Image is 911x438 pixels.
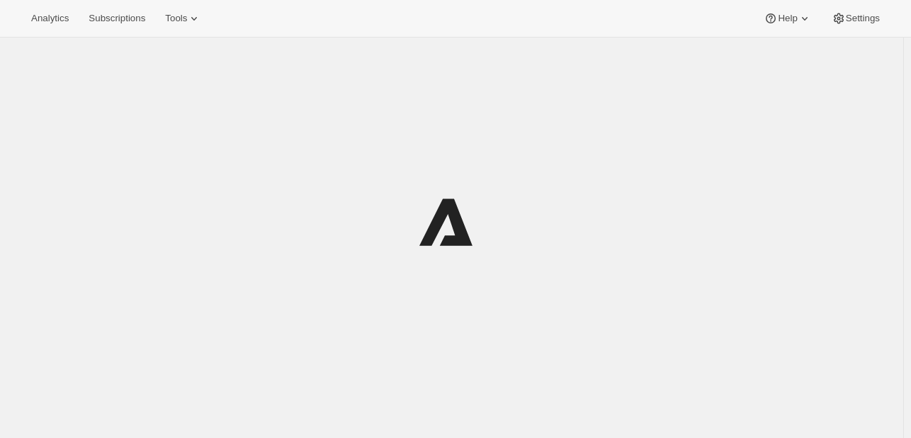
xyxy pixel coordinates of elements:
[89,13,145,24] span: Subscriptions
[80,9,154,28] button: Subscriptions
[778,13,797,24] span: Help
[31,13,69,24] span: Analytics
[157,9,210,28] button: Tools
[755,9,820,28] button: Help
[23,9,77,28] button: Analytics
[823,9,888,28] button: Settings
[165,13,187,24] span: Tools
[846,13,880,24] span: Settings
